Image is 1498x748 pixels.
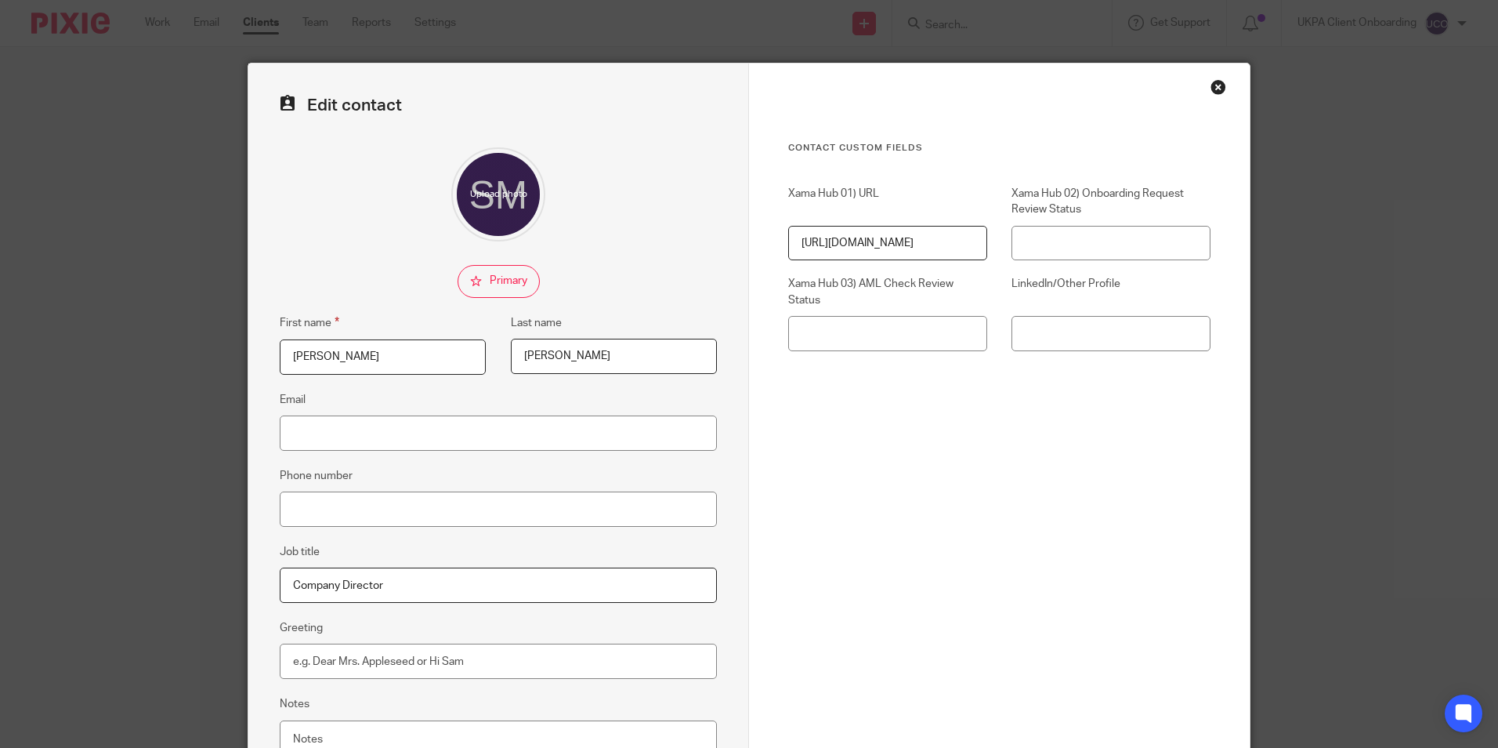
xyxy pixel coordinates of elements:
[1210,79,1226,95] div: Close this dialog window
[788,186,987,218] label: Xama Hub 01) URL
[280,468,353,484] label: Phone number
[280,95,717,116] h2: Edit contact
[280,696,309,712] label: Notes
[511,315,562,331] label: Last name
[1011,186,1210,218] label: Xama Hub 02) Onboarding Request Review Status
[280,314,339,332] label: First name
[280,392,306,408] label: Email
[1011,276,1210,308] label: LinkedIn/Other Profile
[788,276,987,308] label: Xama Hub 03) AML Check Review Status
[788,142,1210,154] h3: Contact Custom fields
[280,544,320,560] label: Job title
[280,620,323,636] label: Greeting
[280,644,717,679] input: e.g. Dear Mrs. Appleseed or Hi Sam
